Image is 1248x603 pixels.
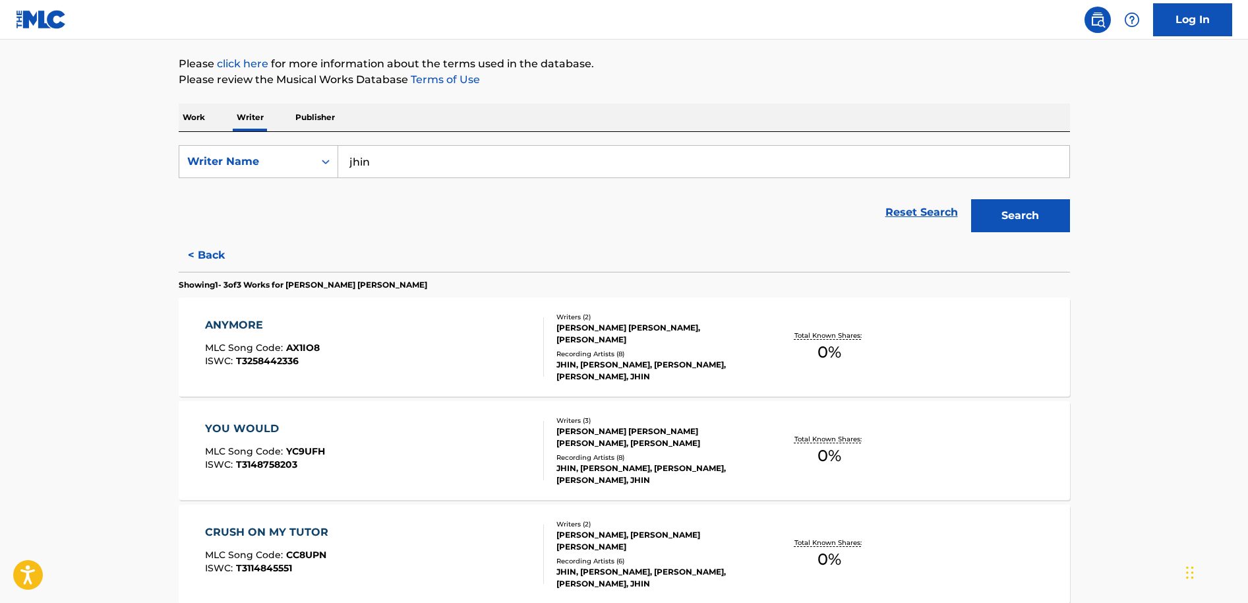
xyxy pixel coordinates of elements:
[286,549,326,561] span: CC8UPN
[556,416,756,426] div: Writers ( 3 )
[556,556,756,566] div: Recording Artists ( 6 )
[408,73,480,86] a: Terms of Use
[205,562,236,574] span: ISWC :
[971,199,1070,232] button: Search
[286,342,320,354] span: AX1IO8
[217,57,268,70] a: click here
[205,459,236,470] span: ISWC :
[187,154,306,170] div: Writer Name
[556,312,756,322] div: Writers ( 2 )
[205,355,236,367] span: ISWC :
[16,10,67,29] img: MLC Logo
[291,104,339,131] p: Publisher
[179,279,427,291] p: Showing 1 - 3 of 3 Works for [PERSON_NAME] [PERSON_NAME]
[817,444,841,468] span: 0 %
[179,401,1070,500] a: YOU WOULDMLC Song Code:YC9UFHISWC:T3148758203Writers (3)[PERSON_NAME] [PERSON_NAME] [PERSON_NAME]...
[1085,7,1111,33] a: Public Search
[794,434,865,444] p: Total Known Shares:
[1153,3,1232,36] a: Log In
[1186,553,1194,592] div: Drag
[817,340,841,364] span: 0 %
[205,524,335,540] div: CRUSH ON MY TUTOR
[817,548,841,571] span: 0 %
[205,421,325,437] div: YOU WOULD
[179,104,209,131] p: Work
[179,239,258,272] button: < Back
[556,519,756,529] div: Writers ( 2 )
[794,331,865,340] p: Total Known Shares:
[1119,7,1145,33] div: Help
[556,453,756,462] div: Recording Artists ( 8 )
[233,104,268,131] p: Writer
[236,562,292,574] span: T3114845551
[556,426,756,449] div: [PERSON_NAME] [PERSON_NAME] [PERSON_NAME], [PERSON_NAME]
[205,549,286,561] span: MLC Song Code :
[879,198,965,227] a: Reset Search
[1182,540,1248,603] iframe: Chat Widget
[1124,12,1140,28] img: help
[179,56,1070,72] p: Please for more information about the terms used in the database.
[179,298,1070,397] a: ANYMOREMLC Song Code:AX1IO8ISWC:T3258442336Writers (2)[PERSON_NAME] [PERSON_NAME], [PERSON_NAME]R...
[556,359,756,383] div: JHIN, [PERSON_NAME], [PERSON_NAME], [PERSON_NAME], JHIN
[179,145,1070,239] form: Search Form
[236,355,299,367] span: T3258442336
[556,566,756,590] div: JHIN, [PERSON_NAME], [PERSON_NAME], [PERSON_NAME], JHIN
[556,322,756,346] div: [PERSON_NAME] [PERSON_NAME], [PERSON_NAME]
[236,459,297,470] span: T3148758203
[205,342,286,354] span: MLC Song Code :
[556,462,756,486] div: JHIN, [PERSON_NAME], [PERSON_NAME], [PERSON_NAME], JHIN
[556,349,756,359] div: Recording Artists ( 8 )
[205,317,320,333] div: ANYMORE
[556,529,756,553] div: [PERSON_NAME], [PERSON_NAME] [PERSON_NAME]
[179,72,1070,88] p: Please review the Musical Works Database
[286,445,325,457] span: YC9UFH
[205,445,286,457] span: MLC Song Code :
[794,538,865,548] p: Total Known Shares:
[1090,12,1106,28] img: search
